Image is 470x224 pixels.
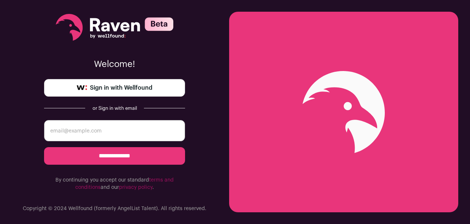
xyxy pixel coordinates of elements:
[90,83,152,92] span: Sign in with Wellfound
[23,205,206,212] p: Copyright © 2024 Wellfound (formerly AngelList Talent). All rights reserved.
[44,120,185,141] input: email@example.com
[75,178,174,190] a: terms and conditions
[91,105,138,111] div: or Sign in with email
[77,85,87,90] img: wellfound-symbol-flush-black-fb3c872781a75f747ccb3a119075da62bfe97bd399995f84a933054e44a575c4.png
[119,185,152,190] a: privacy policy
[44,59,185,70] p: Welcome!
[44,79,185,97] a: Sign in with Wellfound
[44,176,185,191] p: By continuing you accept our standard and our .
